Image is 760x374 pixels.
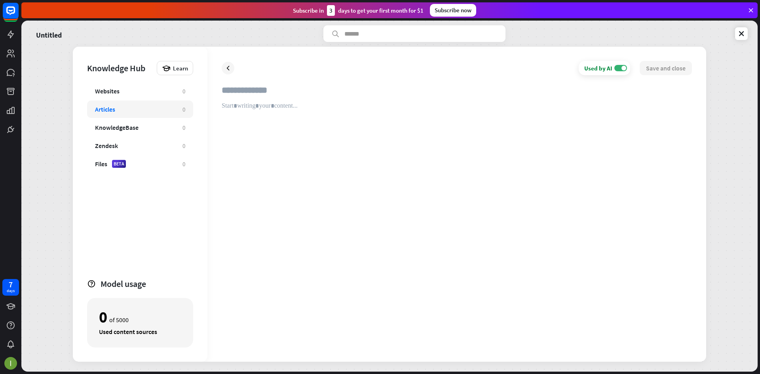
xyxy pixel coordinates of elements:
div: 0 [182,142,185,150]
a: Untitled [36,25,62,42]
div: Knowledge Hub [87,63,153,74]
div: 3 [327,5,335,16]
div: 0 [182,160,185,168]
div: Websites [95,87,120,95]
div: 7 [9,281,13,288]
span: Learn [173,65,188,72]
div: Model usage [101,278,193,289]
div: Used by AI [584,65,612,72]
a: 7 days [2,279,19,296]
div: Files [95,160,107,168]
div: Subscribe in days to get your first month for $1 [293,5,424,16]
div: BETA [112,160,126,168]
button: Open LiveChat chat widget [6,3,30,27]
div: of 5000 [99,310,181,324]
div: 0 [99,310,107,324]
div: Zendesk [95,142,118,150]
div: 0 [182,106,185,113]
div: 0 [182,87,185,95]
button: Save and close [640,61,692,75]
div: Used content sources [99,328,181,336]
div: Subscribe now [430,4,476,17]
div: days [7,288,15,294]
div: KnowledgeBase [95,123,139,131]
div: Articles [95,105,115,113]
div: 0 [182,124,185,131]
